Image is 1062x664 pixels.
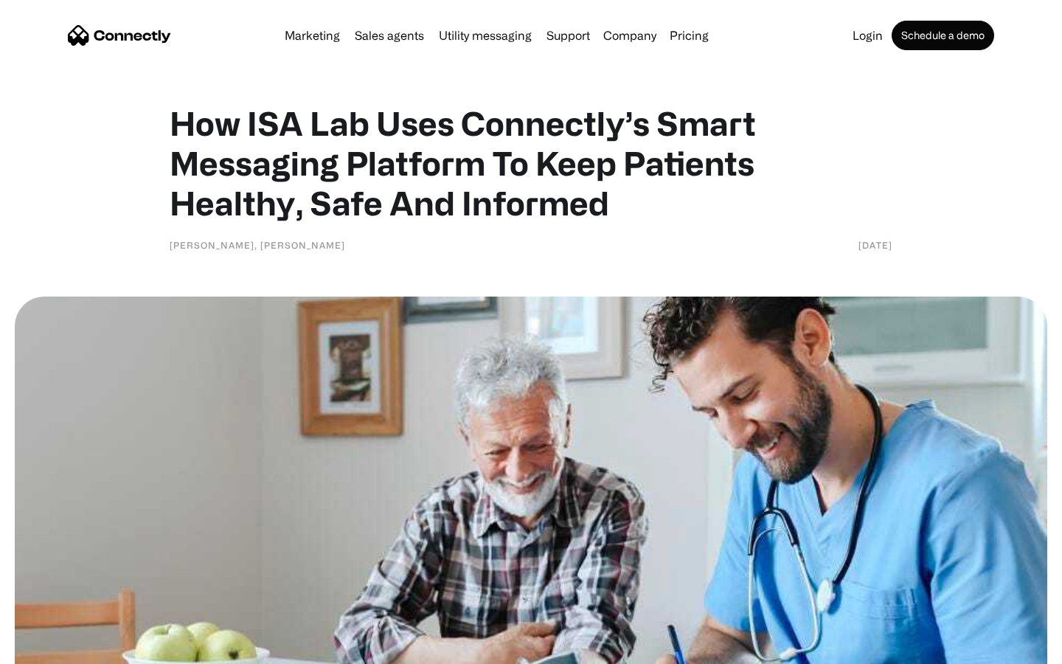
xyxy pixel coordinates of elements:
[858,238,892,252] div: [DATE]
[170,103,892,223] h1: How ISA Lab Uses Connectly’s Smart Messaging Platform To Keep Patients Healthy, Safe And Informed
[541,30,596,41] a: Support
[847,30,889,41] a: Login
[433,30,538,41] a: Utility messaging
[603,25,656,46] div: Company
[892,21,994,50] a: Schedule a demo
[15,638,88,659] aside: Language selected: English
[664,30,715,41] a: Pricing
[170,238,345,252] div: [PERSON_NAME], [PERSON_NAME]
[279,30,346,41] a: Marketing
[349,30,430,41] a: Sales agents
[29,638,88,659] ul: Language list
